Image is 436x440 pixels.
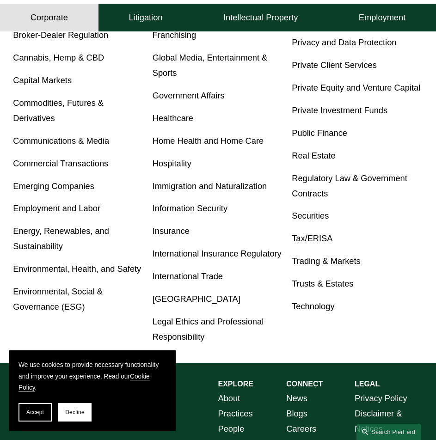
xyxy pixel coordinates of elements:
[292,151,335,160] a: Real Estate
[13,226,109,251] a: Energy, Renewables, and Sustainability
[153,113,193,123] a: Healthcare
[13,203,100,213] a: Employment and Labor
[13,181,94,191] a: Emerging Companies
[153,53,268,78] a: Global Media, Entertainment & Sports
[153,136,264,146] a: Home Health and Home Care
[26,409,44,416] span: Accept
[153,30,196,40] a: Franchising
[18,360,166,394] p: We use cookies to provide necessary functionality and improve your experience. Read our .
[286,422,316,437] a: Careers
[292,128,347,138] a: Public Finance
[153,91,225,100] a: Government Affairs
[355,380,380,388] strong: LEGAL
[153,271,223,281] a: International Trade
[13,159,108,168] a: Commercial Transactions
[292,301,334,311] a: Technology
[292,83,420,92] a: Private Equity and Venture Capital
[292,279,353,288] a: Trusts & Estates
[13,53,104,62] a: Cannabis, Hemp & CBD
[153,203,227,213] a: Information Security
[13,75,72,85] a: Capital Markets
[13,30,108,40] a: Broker-Dealer Regulation
[292,37,396,47] a: Privacy and Data Protection
[292,256,360,266] a: Trading & Markets
[31,12,68,23] h4: Corporate
[286,406,307,422] a: Blogs
[292,60,377,70] a: Private Client Services
[218,406,253,422] a: Practices
[153,181,267,191] a: Immigration and Naturalization
[153,159,191,168] a: Hospitality
[356,424,421,440] a: Search this site
[18,403,52,422] button: Accept
[153,249,282,258] a: International Insurance Regulatory
[13,264,141,274] a: Environmental, Health, and Safety
[218,422,245,437] a: People
[218,391,240,406] a: About
[65,409,85,416] span: Decline
[153,317,264,342] a: Legal Ethics and Professional Responsibility
[355,391,407,406] a: Privacy Policy
[13,287,103,312] a: Environmental, Social & Governance (ESG)
[58,403,92,422] button: Decline
[13,98,104,123] a: Commodities, Futures & Derivatives
[286,380,323,388] strong: CONNECT
[129,12,162,23] h4: Litigation
[218,380,253,388] strong: EXPLORE
[292,233,332,243] a: Tax/ERISA
[359,12,405,23] h4: Employment
[153,294,240,304] a: [GEOGRAPHIC_DATA]
[13,136,109,146] a: Communications & Media
[223,12,298,23] h4: Intellectual Property
[292,211,329,220] a: Securities
[292,173,407,198] a: Regulatory Law & Government Contracts
[9,350,176,431] section: Cookie banner
[286,391,307,406] a: News
[355,406,423,437] a: Disclaimer & Notices
[18,373,150,391] a: Cookie Policy
[292,105,387,115] a: Private Investment Funds
[153,226,190,236] a: Insurance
